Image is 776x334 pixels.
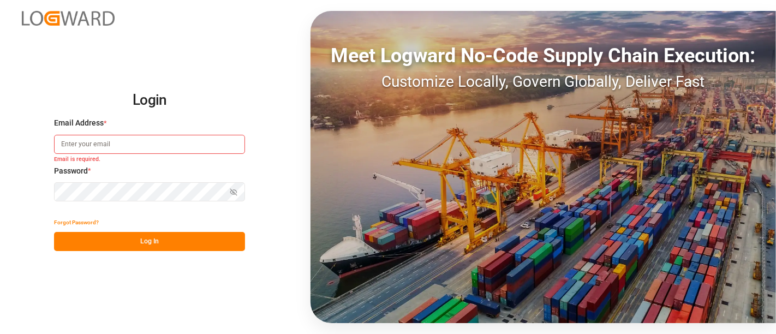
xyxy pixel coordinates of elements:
[54,156,245,165] small: Email is required.
[54,135,245,154] input: Enter your email
[54,117,104,129] span: Email Address
[54,213,99,232] button: Forgot Password?
[54,83,245,118] h2: Login
[54,232,245,251] button: Log In
[311,70,776,93] div: Customize Locally, Govern Globally, Deliver Fast
[22,11,115,26] img: Logward_new_orange.png
[54,165,88,177] span: Password
[311,41,776,70] div: Meet Logward No-Code Supply Chain Execution:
